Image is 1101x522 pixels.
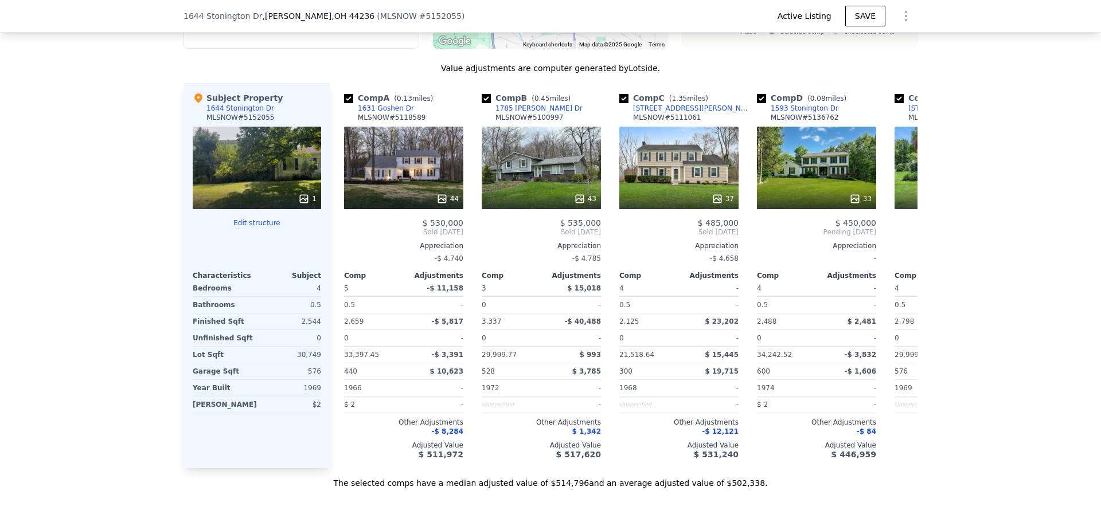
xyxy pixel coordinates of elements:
span: MLSNOW [380,11,417,21]
div: The selected comps have a median adjusted value of $514,796 and an average adjusted value of $502... [183,468,918,489]
span: Sold [DATE] [344,227,463,237]
div: - [681,380,739,396]
div: [PERSON_NAME] [193,397,257,413]
span: -$ 4,658 [710,254,739,262]
div: Comp [895,271,954,280]
span: ( miles) [803,95,851,103]
span: 2,488 [757,317,776,325]
span: $ 1,342 [572,427,601,435]
div: 1968 [619,380,677,396]
text: Selected Comp [780,28,824,36]
span: 0 [895,334,899,342]
span: -$ 11,158 [427,284,463,292]
div: Other Adjustments [757,418,876,427]
div: 0.5 [895,297,952,313]
div: 33 [849,193,872,205]
span: 4 [619,284,624,292]
span: 2,659 [344,317,364,325]
div: 1 [298,193,317,205]
div: 1785 [PERSON_NAME] Dr [495,104,583,113]
span: 34,242.52 [757,351,792,359]
div: Appreciation [895,241,1014,250]
span: $ 15,018 [567,284,601,292]
span: -$ 12,121 [702,427,739,435]
div: Adjusted Value [619,441,739,450]
span: 33,397.45 [344,351,379,359]
span: 0.08 [810,95,826,103]
button: SAVE [845,6,885,26]
span: -$ 4,785 [572,254,601,262]
div: Year Built [193,380,255,396]
span: $ 530,000 [423,218,463,227]
div: Comp [757,271,817,280]
span: # 5152055 [419,11,462,21]
div: Adjustments [817,271,876,280]
span: -$ 5,817 [432,317,463,325]
span: -$ 84 [857,427,876,435]
div: - [681,330,739,346]
div: Lot Sqft [193,347,255,363]
span: -$ 8,284 [432,427,463,435]
div: Comp [482,271,541,280]
div: - [819,297,876,313]
span: $ 517,620 [556,450,601,459]
div: Other Adjustments [895,418,1014,427]
span: 4 [757,284,762,292]
text: 44236 [739,28,756,36]
div: 1631 Goshen Dr [358,104,414,113]
div: Finished Sqft [193,313,255,329]
div: Adjustments [404,271,463,280]
div: - [406,330,463,346]
span: $ 2 [757,401,768,409]
div: - [544,297,601,313]
span: 5 [344,284,349,292]
div: Subject [257,271,321,280]
a: 1631 Goshen Dr [344,104,414,113]
div: - [681,397,739,413]
a: Terms (opens in new tab) [649,41,665,48]
div: Adjusted Value [482,441,601,450]
div: 0.5 [757,297,814,313]
div: - [544,330,601,346]
span: 21,518.64 [619,351,654,359]
span: 2,798 [895,317,914,325]
div: Other Adjustments [344,418,463,427]
span: $ 446,959 [831,450,876,459]
div: MLSNOW # 5152055 [206,113,274,122]
div: Subject Property [193,92,283,104]
div: 30,749 [259,347,321,363]
span: 0.45 [534,95,550,103]
div: Adjustments [541,271,601,280]
span: -$ 4,740 [435,254,463,262]
div: Adjusted Value [895,441,1014,450]
div: 2,544 [259,313,321,329]
span: 576 [895,367,908,375]
div: 1969 [895,380,952,396]
div: [STREET_ADDRESS][PERSON_NAME] [633,104,752,113]
div: Appreciation [344,241,463,250]
span: $ 19,715 [705,367,739,375]
div: MLSNOW # 5136762 [771,113,838,122]
div: 4 [259,280,321,296]
span: Sold [DATE] [619,227,739,237]
div: Comp C [619,92,713,104]
span: $ 15,445 [705,351,739,359]
div: 576 [259,363,321,379]
span: $ 485,000 [698,218,739,227]
span: 3,337 [482,317,501,325]
span: 4 [895,284,899,292]
div: Adjustments [679,271,739,280]
div: - [819,280,876,296]
span: 0.13 [397,95,412,103]
div: Bathrooms [193,297,255,313]
div: 1972 [482,380,539,396]
div: Characteristics [193,271,257,280]
div: - [819,330,876,346]
div: 1966 [344,380,401,396]
div: - [819,380,876,396]
div: Comp [619,271,679,280]
span: 0 [482,334,486,342]
span: 440 [344,367,357,375]
div: Appreciation [482,241,601,250]
div: MLSNOW # 5133066 [908,113,976,122]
